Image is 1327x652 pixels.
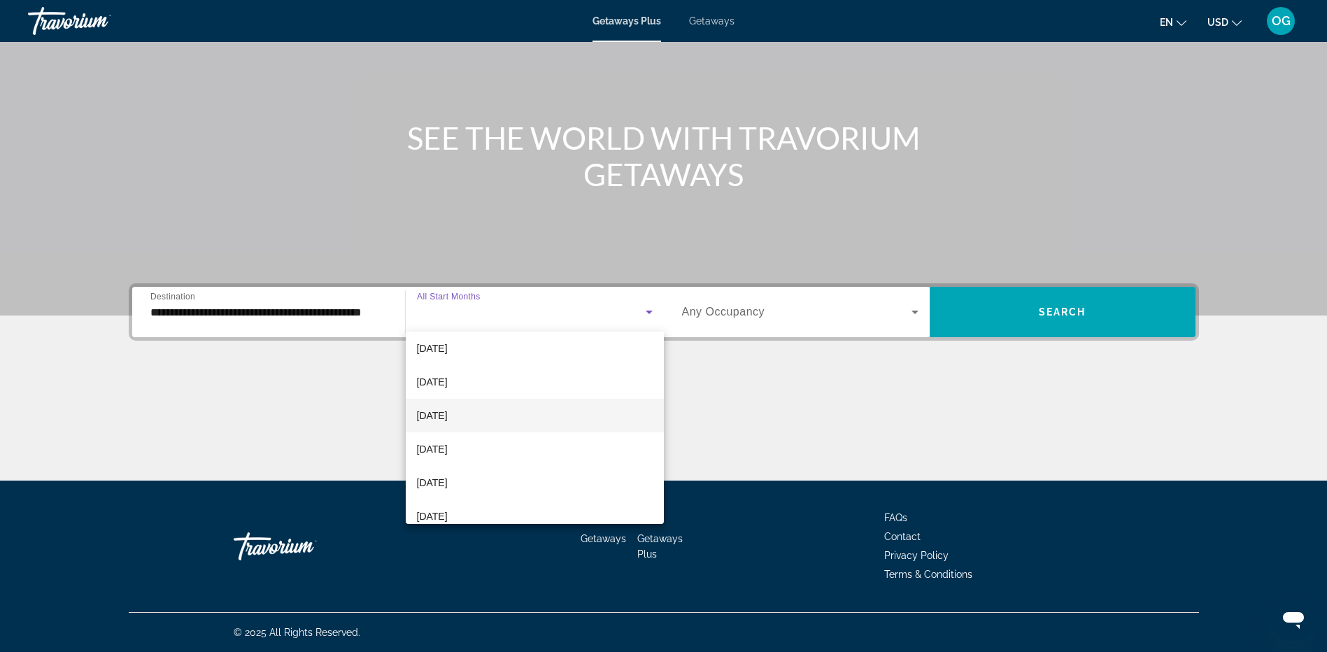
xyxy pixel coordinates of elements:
span: [DATE] [417,474,448,491]
span: [DATE] [417,340,448,357]
iframe: Button to launch messaging window [1271,596,1316,641]
span: [DATE] [417,407,448,424]
span: [DATE] [417,508,448,525]
span: [DATE] [417,441,448,458]
span: [DATE] [417,374,448,390]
